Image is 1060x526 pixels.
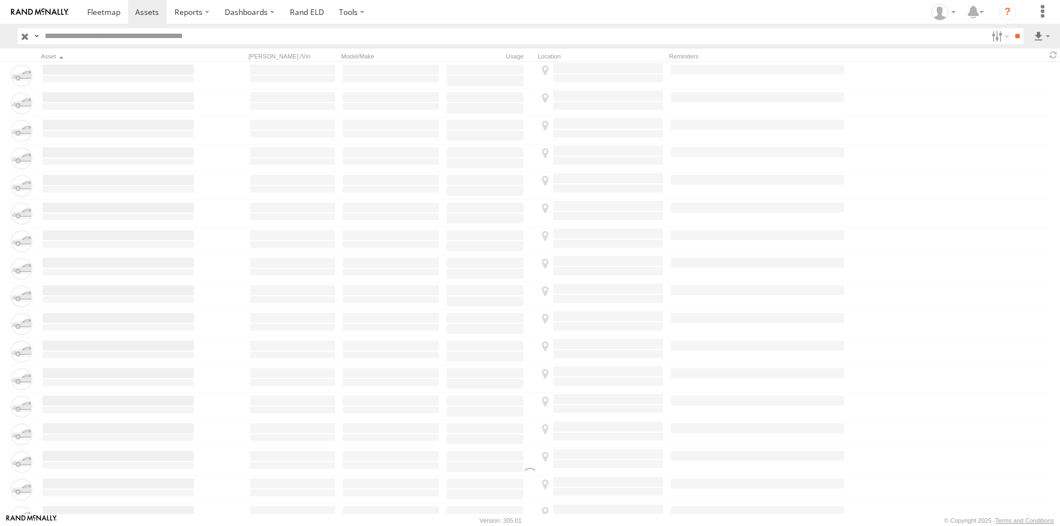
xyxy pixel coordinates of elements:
[11,8,68,16] img: rand-logo.svg
[669,52,846,60] div: Reminders
[1047,50,1060,60] span: Refresh
[248,52,337,60] div: [PERSON_NAME]./Vin
[999,3,1016,21] i: ?
[987,28,1011,44] label: Search Filter Options
[928,4,960,20] div: Mary Lewis
[1032,28,1051,44] label: Export results as...
[32,28,41,44] label: Search Query
[445,52,533,60] div: Usage
[944,517,1054,524] div: © Copyright 2025 -
[341,52,441,60] div: Model/Make
[538,52,665,60] div: Location
[41,52,195,60] div: Click to Sort
[480,517,522,524] div: Version: 305.01
[995,517,1054,524] a: Terms and Conditions
[6,515,57,526] a: Visit our Website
